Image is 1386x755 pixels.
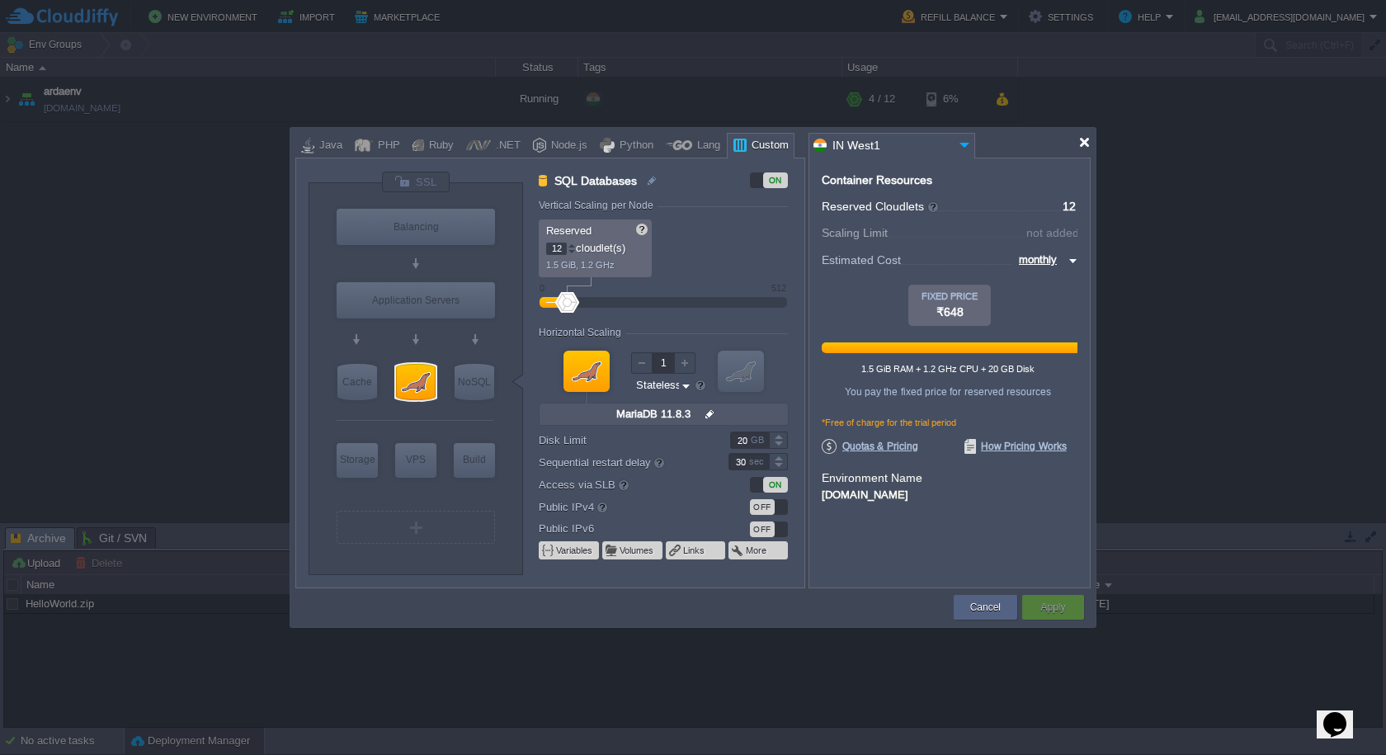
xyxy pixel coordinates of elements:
[747,134,789,158] div: Custom
[771,283,786,293] div: 512
[539,520,706,537] label: Public IPv6
[822,439,918,454] span: Quotas & Pricing
[337,282,495,319] div: Application Servers
[822,251,901,269] span: Estimated Cost
[821,364,1075,374] div: 1.5 GiB RAM + 1.2 GHz CPU + 20 GB Disk
[750,499,775,515] div: OFF
[908,291,991,301] div: FIXED PRICE
[539,200,658,211] div: Vertical Scaling per Node
[964,439,1067,454] span: How Pricing Works
[491,134,521,158] div: .NET
[750,521,775,537] div: OFF
[683,544,706,557] button: Links
[556,544,594,557] button: Variables
[455,364,494,400] div: NoSQL Databases
[1317,689,1369,738] iframe: chat widget
[454,443,495,478] div: Build Node
[822,226,888,239] span: Scaling Limit
[540,283,544,293] div: 0
[1063,200,1076,213] span: 12
[822,418,1077,439] div: *Free of charge for the trial period
[763,477,788,493] div: ON
[936,305,964,319] span: ₹648
[424,134,454,158] div: Ruby
[822,471,922,484] label: Environment Name
[539,498,706,516] label: Public IPv4
[822,200,940,213] span: Reserved Cloudlets
[751,432,767,448] div: GB
[395,443,436,478] div: Elastic VPS
[337,511,495,544] div: Create New Layer
[821,386,1075,398] div: You pay the fixed price for reserved resources
[749,454,767,470] div: sec
[539,453,706,471] label: Sequential restart delay
[970,599,1001,616] button: Cancel
[314,134,342,158] div: Java
[395,443,436,476] div: VPS
[546,134,587,158] div: Node.js
[615,134,653,158] div: Python
[763,172,788,188] div: ON
[539,475,706,493] label: Access via SLB
[1040,599,1065,616] button: Apply
[546,224,592,237] span: Reserved
[546,238,646,255] p: cloudlet(s)
[396,364,436,400] div: SQL Databases
[822,174,932,186] div: Container Resources
[1026,227,1079,238] div: not added
[337,443,378,478] div: Storage Containers
[373,134,400,158] div: PHP
[692,134,720,158] div: Lang
[337,364,377,400] div: Cache
[746,544,768,557] button: More
[455,364,494,400] div: NoSQL
[337,209,495,245] div: Load Balancer
[539,327,625,338] div: Horizontal Scaling
[539,432,706,449] label: Disk Limit
[822,486,1077,501] div: [DOMAIN_NAME]
[620,544,655,557] button: Volumes
[454,443,495,476] div: Build
[337,443,378,476] div: Storage
[546,260,615,270] span: 1.5 GiB, 1.2 GHz
[337,209,495,245] div: Balancing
